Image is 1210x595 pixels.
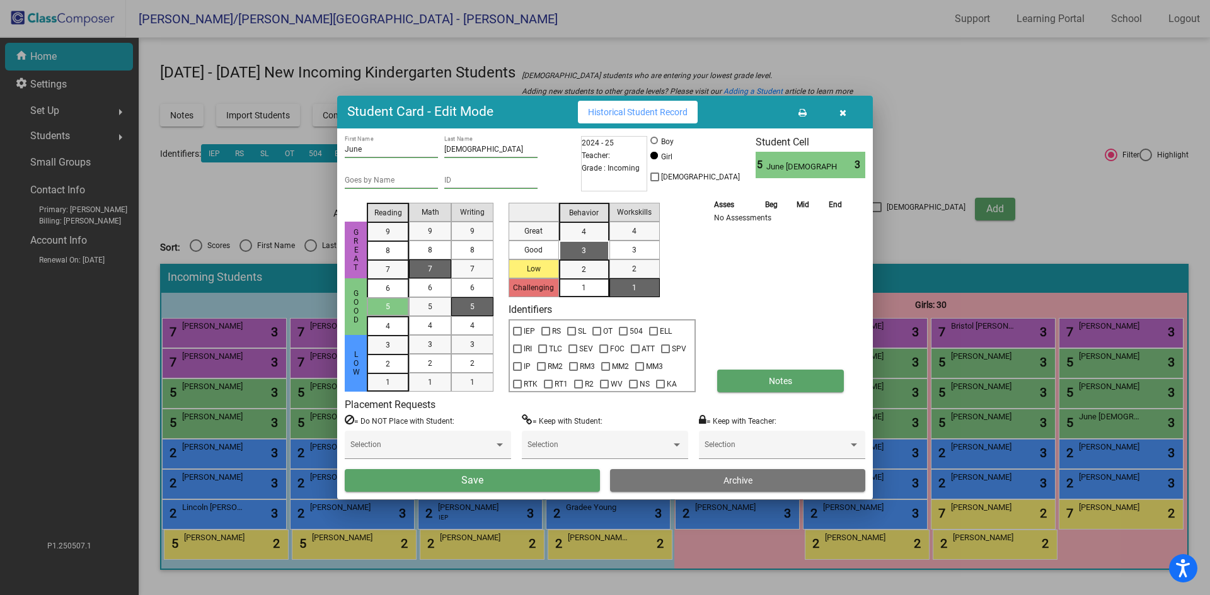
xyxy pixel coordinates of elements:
span: 2 [428,358,432,369]
span: Historical Student Record [588,107,688,117]
td: No Assessments [711,212,851,224]
th: End [819,198,851,212]
span: 504 [630,324,643,339]
span: IEP [524,324,535,339]
span: RT1 [555,377,568,392]
span: ELL [660,324,672,339]
span: WV [611,377,623,392]
span: MM3 [646,359,663,374]
div: Girl [660,151,672,162]
span: 9 [386,226,390,237]
span: R2 [585,377,594,392]
span: Behavior [569,207,599,218]
span: Teacher: [582,149,610,162]
span: RM3 [580,359,595,374]
span: Archive [723,475,752,485]
span: [DEMOGRAPHIC_DATA] [661,169,740,184]
span: RS [552,324,561,339]
th: Mid [787,198,819,212]
span: 2 [632,263,637,275]
span: 3 [470,339,475,350]
span: Math [422,207,439,218]
span: Workskills [617,207,652,218]
label: = Do NOT Place with Student: [345,414,454,427]
span: 4 [428,320,432,331]
span: NS [640,377,650,392]
span: 2 [470,358,475,369]
span: 2 [582,264,586,275]
span: Writing [460,207,485,218]
span: 4 [470,320,475,331]
span: Reading [374,207,402,218]
button: Save [345,469,600,492]
span: 6 [428,282,432,293]
span: Notes [769,376,792,386]
span: SEV [579,341,593,356]
span: 2024 - 25 [582,137,614,149]
span: ATT [642,341,655,356]
span: 2 [386,358,390,370]
th: Beg [756,198,787,212]
label: = Keep with Student: [522,414,602,427]
span: IRI [524,341,532,356]
button: Historical Student Record [578,101,698,123]
span: MM2 [612,359,629,374]
span: Low [350,350,362,377]
span: OT [603,324,613,339]
span: 1 [582,282,586,293]
button: Notes [717,370,844,392]
span: 7 [470,263,475,275]
span: Grade : Incoming [582,162,640,174]
span: 3 [386,339,390,351]
span: Great [350,228,362,272]
span: 5 [386,301,390,312]
span: 3 [582,245,586,256]
span: 3 [428,339,432,350]
div: Boy [660,136,674,147]
span: 7 [386,264,390,275]
span: 1 [428,377,432,388]
span: 8 [428,244,432,256]
span: 5 [756,157,766,173]
span: SL [578,324,586,339]
label: Placement Requests [345,399,435,411]
span: 8 [386,245,390,256]
span: 9 [428,225,432,237]
span: 4 [582,226,586,237]
span: SPV [672,341,686,356]
span: 1 [386,377,390,388]
span: 6 [386,283,390,294]
span: IP [524,359,531,374]
span: FOC [610,341,625,356]
span: 1 [632,282,637,293]
span: KA [667,377,677,392]
span: 4 [386,320,390,332]
h3: Student Card - Edit Mode [347,104,493,120]
span: Good [350,289,362,324]
input: goes by name [345,176,438,185]
th: Asses [711,198,755,212]
span: Save [461,474,483,486]
span: 3 [632,244,637,256]
span: 3 [855,157,865,173]
span: RTK [524,377,538,392]
span: 5 [428,301,432,312]
span: 5 [470,301,475,312]
span: 6 [470,282,475,293]
label: = Keep with Teacher: [699,414,776,427]
span: 7 [428,263,432,275]
span: 1 [470,377,475,388]
span: RM2 [548,359,563,374]
h3: Student Cell [756,136,865,148]
span: 9 [470,225,475,237]
label: Identifiers [509,303,552,315]
button: Archive [610,469,865,492]
span: TLC [549,341,562,356]
span: 8 [470,244,475,256]
span: 4 [632,225,637,237]
span: June [DEMOGRAPHIC_DATA] [766,161,836,173]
